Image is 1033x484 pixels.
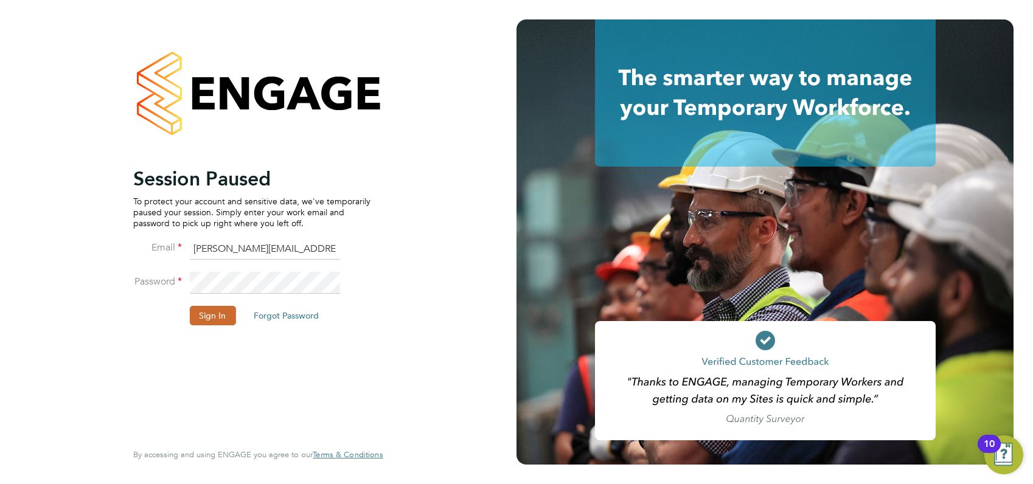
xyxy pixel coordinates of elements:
[984,435,1023,474] button: Open Resource Center, 10 new notifications
[133,275,182,288] label: Password
[189,306,235,325] button: Sign In
[133,196,370,229] p: To protect your account and sensitive data, we've temporarily paused your session. Simply enter y...
[189,238,339,260] input: Enter your work email...
[133,167,370,191] h2: Session Paused
[133,241,182,254] label: Email
[313,450,383,460] a: Terms & Conditions
[133,449,383,460] span: By accessing and using ENGAGE you agree to our
[244,306,329,325] button: Forgot Password
[984,444,995,460] div: 10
